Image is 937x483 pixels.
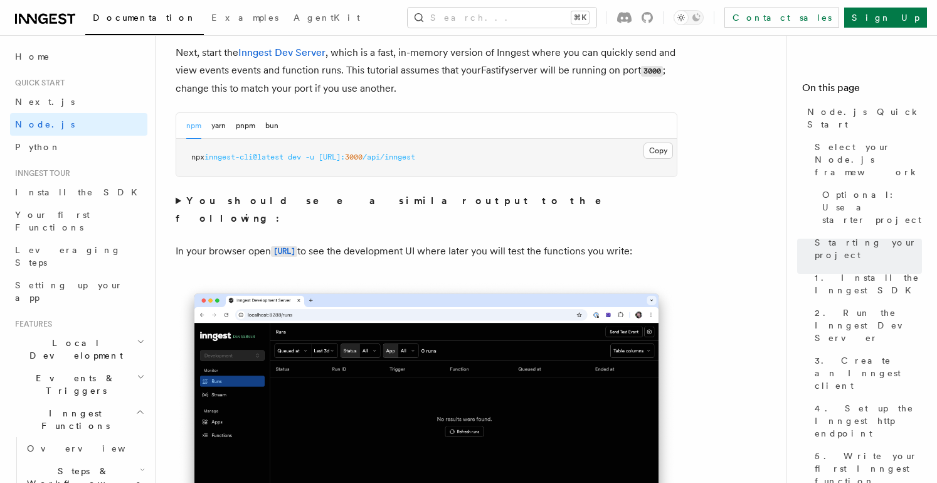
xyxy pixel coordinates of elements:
a: Inngest Dev Server [238,46,326,58]
span: Select your Node.js framework [815,141,922,178]
span: dev [288,153,301,161]
a: Starting your project [810,231,922,266]
span: Examples [211,13,278,23]
span: Inngest Functions [10,407,135,432]
a: [URL] [271,245,297,257]
span: -u [305,153,314,161]
a: 3. Create an Inngest client [810,349,922,397]
a: Select your Node.js framework [810,136,922,183]
span: Python [15,142,61,152]
span: 3000 [345,153,363,161]
a: Examples [204,4,286,34]
h4: On this page [802,80,922,100]
a: Node.js [10,113,147,136]
a: AgentKit [286,4,368,34]
button: pnpm [236,113,255,139]
span: /api/inngest [363,153,415,161]
a: Install the SDK [10,181,147,204]
a: Optional: Use a starter project [817,183,922,231]
a: Contact sales [724,8,839,28]
code: 3000 [641,66,663,77]
span: Events & Triggers [10,372,137,397]
strong: You should see a similar output to the following: [176,195,619,224]
span: Leveraging Steps [15,245,121,268]
span: Next.js [15,97,75,107]
a: Home [10,45,147,68]
summary: You should see a similar output to the following: [176,192,677,227]
button: Local Development [10,332,147,367]
span: Install the SDK [15,187,145,197]
a: 1. Install the Inngest SDK [810,266,922,301]
span: Home [15,50,50,63]
span: [URL]: [319,153,345,161]
button: yarn [211,113,226,139]
span: npx [191,153,204,161]
button: Copy [643,143,673,159]
a: Your first Functions [10,204,147,239]
span: inngest-cli@latest [204,153,283,161]
button: npm [186,113,201,139]
span: Optional: Use a starter project [822,188,922,226]
kbd: ⌘K [571,11,589,24]
a: Node.js Quick Start [802,100,922,136]
span: Documentation [93,13,196,23]
span: 3. Create an Inngest client [815,354,922,392]
a: Overview [22,437,147,460]
button: bun [265,113,278,139]
a: Sign Up [844,8,927,28]
a: Leveraging Steps [10,239,147,274]
p: In your browser open to see the development UI where later you will test the functions you write: [176,242,677,261]
span: 1. Install the Inngest SDK [815,271,922,296]
span: Features [10,319,52,329]
a: Documentation [85,4,204,35]
button: Events & Triggers [10,367,147,402]
a: 2. Run the Inngest Dev Server [810,301,922,349]
button: Search...⌘K [408,8,596,28]
a: Python [10,136,147,158]
span: Inngest tour [10,168,70,178]
a: Next.js [10,90,147,113]
button: Toggle dark mode [674,10,704,25]
a: 4. Set up the Inngest http endpoint [810,397,922,445]
a: Setting up your app [10,274,147,309]
span: Node.js Quick Start [807,106,922,131]
span: Local Development [10,337,137,362]
span: Node.js [15,119,75,129]
span: Your first Functions [15,210,90,232]
span: 4. Set up the Inngest http endpoint [815,402,922,440]
button: Inngest Functions [10,402,147,437]
code: [URL] [271,246,297,257]
span: AgentKit [294,13,360,23]
span: Setting up your app [15,280,123,303]
span: Overview [27,443,156,453]
p: Next, start the , which is a fast, in-memory version of Inngest where you can quickly send and vi... [176,44,677,97]
span: Starting your project [815,236,922,261]
span: 2. Run the Inngest Dev Server [815,307,922,344]
span: Quick start [10,78,65,88]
